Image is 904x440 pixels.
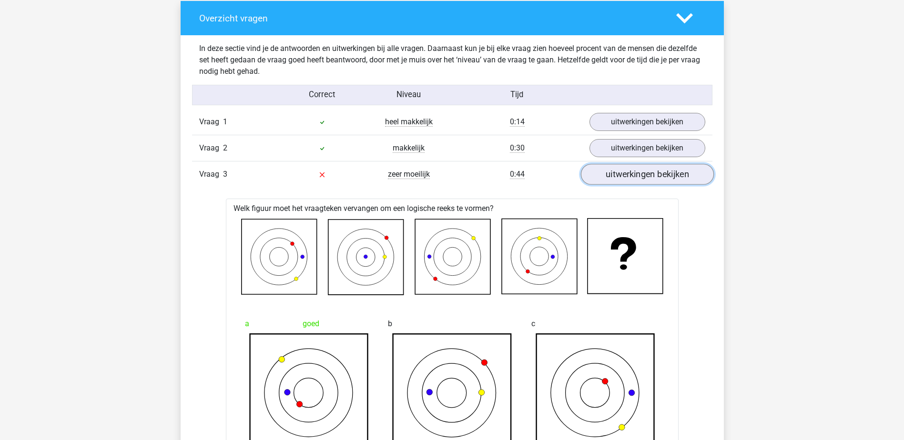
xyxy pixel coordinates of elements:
[245,314,249,333] span: a
[279,89,366,101] div: Correct
[452,89,582,101] div: Tijd
[223,170,227,179] span: 3
[199,13,662,24] h4: Overzicht vragen
[199,142,223,154] span: Vraag
[580,164,713,185] a: uitwerkingen bekijken
[199,116,223,128] span: Vraag
[366,89,452,101] div: Niveau
[510,117,525,127] span: 0:14
[388,314,392,333] span: b
[510,143,525,153] span: 0:30
[393,143,425,153] span: makkelijk
[245,314,373,333] div: goed
[385,117,433,127] span: heel makkelijk
[589,139,705,157] a: uitwerkingen bekijken
[223,117,227,126] span: 1
[510,170,525,179] span: 0:44
[388,170,430,179] span: zeer moeilijk
[531,314,535,333] span: c
[192,43,712,77] div: In deze sectie vind je de antwoorden en uitwerkingen bij alle vragen. Daarnaast kun je bij elke v...
[589,113,705,131] a: uitwerkingen bekijken
[223,143,227,152] span: 2
[199,169,223,180] span: Vraag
